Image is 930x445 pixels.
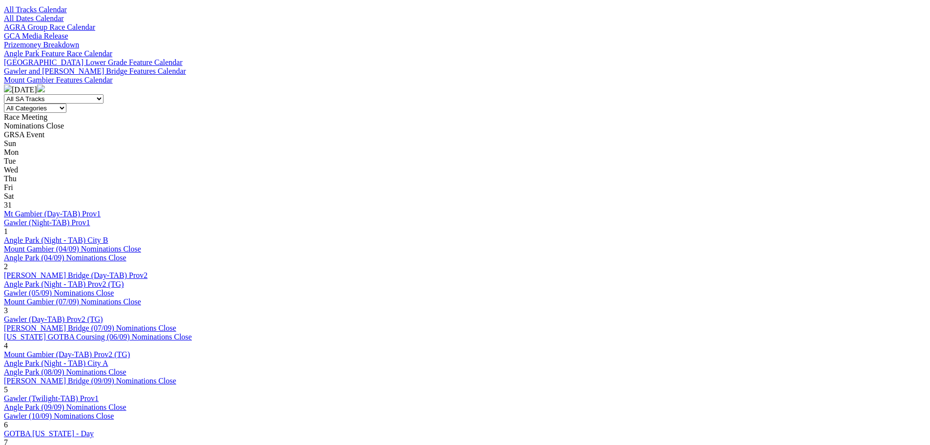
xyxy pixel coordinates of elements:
a: [PERSON_NAME] Bridge (07/09) Nominations Close [4,324,176,332]
a: Angle Park Feature Race Calendar [4,49,112,58]
div: Sat [4,192,926,201]
a: Angle Park (Night - TAB) Prov2 (TG) [4,280,124,288]
a: Gawler (05/09) Nominations Close [4,289,114,297]
div: GRSA Event [4,130,926,139]
img: chevron-left-pager-white.svg [4,85,12,92]
span: 5 [4,385,8,394]
div: Tue [4,157,926,166]
a: [US_STATE] GOTBA Coursing (06/09) Nominations Close [4,333,192,341]
a: GCA Media Release [4,32,68,40]
a: Angle Park (04/09) Nominations Close [4,254,126,262]
a: Gawler (Night-TAB) Prov1 [4,218,90,227]
img: chevron-right-pager-white.svg [37,85,45,92]
div: Thu [4,174,926,183]
div: Race Meeting [4,113,926,122]
a: Prizemoney Breakdown [4,41,79,49]
div: [DATE] [4,85,926,94]
div: Sun [4,139,926,148]
div: Wed [4,166,926,174]
a: [PERSON_NAME] Bridge (Day-TAB) Prov2 [4,271,147,279]
a: Gawler and [PERSON_NAME] Bridge Features Calendar [4,67,186,75]
a: Gawler (10/09) Nominations Close [4,412,114,420]
a: Mount Gambier (07/09) Nominations Close [4,297,141,306]
div: Fri [4,183,926,192]
a: [PERSON_NAME] Bridge (09/09) Nominations Close [4,377,176,385]
div: Mon [4,148,926,157]
a: Gawler (Day-TAB) Prov2 (TG) [4,315,103,323]
span: 2 [4,262,8,271]
div: Nominations Close [4,122,926,130]
span: 4 [4,341,8,350]
a: GOTBA [US_STATE] - Day [4,429,94,438]
a: Gawler (Twilight-TAB) Prov1 [4,394,99,403]
a: Angle Park (Night - TAB) City B [4,236,108,244]
a: Angle Park (Night - TAB) City A [4,359,108,367]
a: All Tracks Calendar [4,5,67,14]
span: 6 [4,421,8,429]
a: Mount Gambier (04/09) Nominations Close [4,245,141,253]
a: Angle Park (09/09) Nominations Close [4,403,126,411]
a: Mount Gambier (Day-TAB) Prov2 (TG) [4,350,130,359]
span: 3 [4,306,8,315]
a: Angle Park (08/09) Nominations Close [4,368,126,376]
a: Mount Gambier Features Calendar [4,76,113,84]
a: All Dates Calendar [4,14,64,22]
a: AGRA Group Race Calendar [4,23,95,31]
span: 31 [4,201,12,209]
a: Mt Gambier (Day-TAB) Prov1 [4,210,101,218]
span: 1 [4,227,8,235]
a: [GEOGRAPHIC_DATA] Lower Grade Feature Calendar [4,58,183,66]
